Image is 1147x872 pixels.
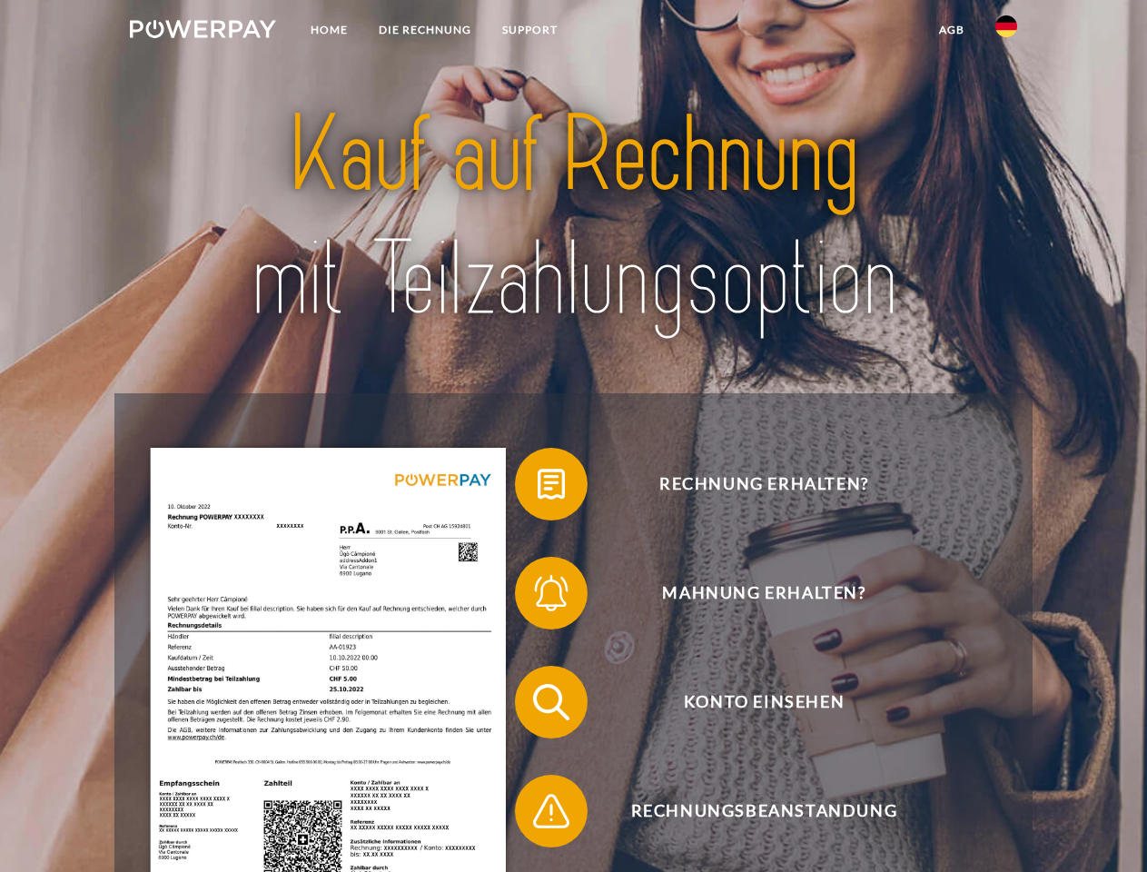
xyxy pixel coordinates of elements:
img: qb_bill.svg [529,461,574,507]
button: Rechnung erhalten? [515,448,987,520]
img: qb_bell.svg [529,570,574,616]
a: DIE RECHNUNG [363,14,487,46]
a: agb [924,14,980,46]
img: title-powerpay_de.svg [173,87,974,348]
span: Mahnung erhalten? [541,557,986,629]
img: logo-powerpay-white.svg [130,20,276,38]
span: Rechnung erhalten? [541,448,986,520]
img: qb_warning.svg [529,788,574,834]
span: Konto einsehen [541,666,986,738]
span: Rechnungsbeanstandung [541,775,986,847]
button: Konto einsehen [515,666,987,738]
button: Mahnung erhalten? [515,557,987,629]
button: Rechnungsbeanstandung [515,775,987,847]
img: de [995,15,1017,37]
a: SUPPORT [487,14,573,46]
img: qb_search.svg [529,679,574,725]
a: Home [295,14,363,46]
